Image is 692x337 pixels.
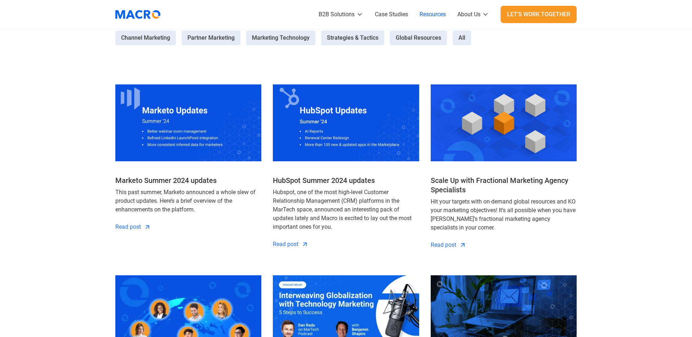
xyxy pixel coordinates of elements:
[327,34,378,42] span: Strategies & Tactics
[458,34,465,42] span: All
[431,82,577,164] img: Scale Up with Fractional Marketing Agency Specialists
[431,176,577,194] a: Scale Up with Fractional Marketing Agency Specialists
[115,223,141,231] div: Read post
[115,5,166,23] a: home
[115,82,261,164] img: Marketo Summer 2024 updates
[273,176,375,185] a: HubSpot Summer 2024 updates
[121,34,170,42] span: Channel Marketing
[273,240,298,249] div: Read post
[273,188,419,231] div: Hubspot, one of the most high-level Customer Relationship Management (CRM) platforms in the MarTe...
[112,5,164,23] img: Macromator Logo
[501,6,577,23] a: Let's Work Together
[252,34,310,42] span: Marketing Technology
[115,188,261,214] div: This past summer, Marketo announced a whole slew of product updates. Here’s a brief overview of t...
[273,240,309,249] a: Read post
[273,82,419,164] img: HubSpot Summer 2024 updates
[115,176,217,185] a: Marketo Summer 2024 updates
[431,241,466,249] a: Read post
[431,241,456,249] div: Read post
[431,197,577,232] div: Hit your targets with on-demand global resources and KO your marketing objectives! It’s all possi...
[187,34,235,42] span: Partner Marketing
[115,31,577,47] form: Email Form
[507,10,570,19] div: Let's Work Together
[115,223,151,231] a: Read post
[396,34,441,42] span: Global Resources
[319,10,355,19] div: B2B Solutions
[457,10,480,19] div: About Us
